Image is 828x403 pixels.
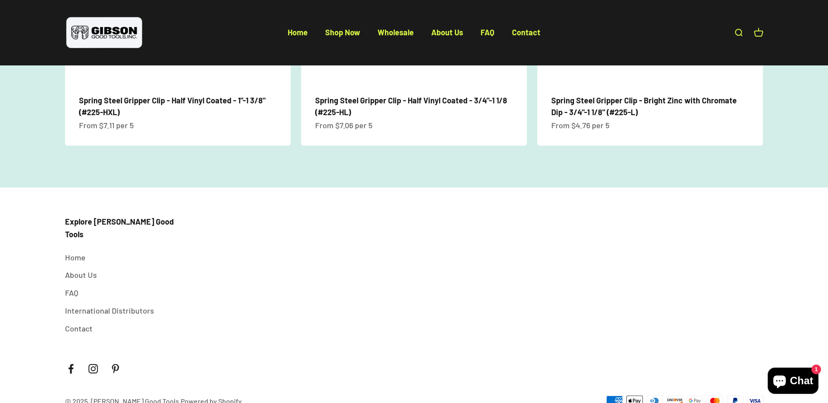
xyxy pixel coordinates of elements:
[79,119,134,132] sale-price: From $7.11 per 5
[378,27,414,37] a: Wholesale
[325,27,360,37] a: Shop Now
[110,363,121,375] a: Follow on Pinterest
[65,322,93,335] a: Contact
[551,119,609,132] sale-price: From $4.76 per 5
[65,363,77,375] a: Follow on Facebook
[65,269,97,281] a: About Us
[481,27,495,37] a: FAQ
[315,119,372,132] sale-price: From $7.06 per 5
[765,368,821,396] inbox-online-store-chat: Shopify online store chat
[65,215,174,241] p: Explore [PERSON_NAME] Good Tools
[65,251,86,264] a: Home
[315,96,507,117] a: Spring Steel Gripper Clip - Half Vinyl Coated - 3/4"-1 1/8 (#225-HL)
[65,304,154,317] a: International Distributors
[512,27,540,37] a: Contact
[87,363,99,375] a: Follow on Instagram
[551,96,737,117] a: Spring Steel Gripper Clip - Bright Zinc with Chromate Dip - 3/4"-1 1/8" (#225-L)
[431,27,463,37] a: About Us
[65,287,78,299] a: FAQ
[79,96,265,117] a: Spring Steel Gripper Clip - Half Vinyl Coated - 1"-1 3/8" (#225-HXL)
[288,27,308,37] a: Home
